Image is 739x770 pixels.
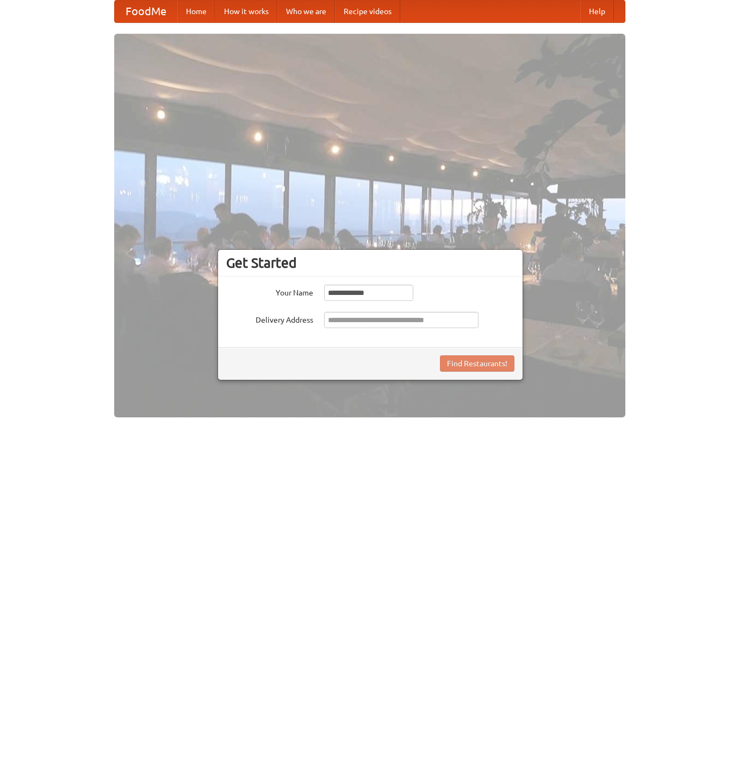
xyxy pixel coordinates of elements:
[226,255,514,271] h3: Get Started
[226,285,313,298] label: Your Name
[115,1,177,22] a: FoodMe
[226,312,313,325] label: Delivery Address
[335,1,400,22] a: Recipe videos
[215,1,277,22] a: How it works
[440,355,514,372] button: Find Restaurants!
[580,1,614,22] a: Help
[177,1,215,22] a: Home
[277,1,335,22] a: Who we are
